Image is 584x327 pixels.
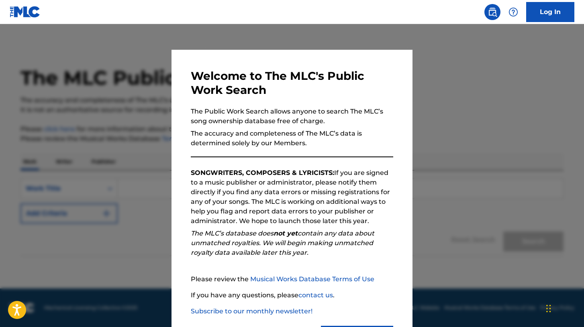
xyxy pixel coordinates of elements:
img: help [508,7,518,17]
a: Musical Works Database Terms of Use [250,275,374,283]
img: MLC Logo [10,6,41,18]
p: The Public Work Search allows anyone to search The MLC’s song ownership database free of charge. [191,107,393,126]
a: Public Search [484,4,500,20]
iframe: Chat Widget [544,288,584,327]
em: The MLC’s database does contain any data about unmatched royalties. We will begin making unmatche... [191,230,374,256]
div: Help [505,4,521,20]
p: The accuracy and completeness of The MLC’s data is determined solely by our Members. [191,129,393,148]
a: Subscribe to our monthly newsletter! [191,307,312,315]
h3: Welcome to The MLC's Public Work Search [191,69,393,97]
a: contact us [298,291,333,299]
p: If you have any questions, please . [191,290,393,300]
strong: not yet [274,230,298,237]
p: If you are signed to a music publisher or administrator, please notify them directly if you find ... [191,168,393,226]
p: Please review the [191,274,393,284]
a: Log In [526,2,574,22]
img: search [488,7,497,17]
div: Drag [546,297,551,321]
strong: SONGWRITERS, COMPOSERS & LYRICISTS: [191,169,334,177]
